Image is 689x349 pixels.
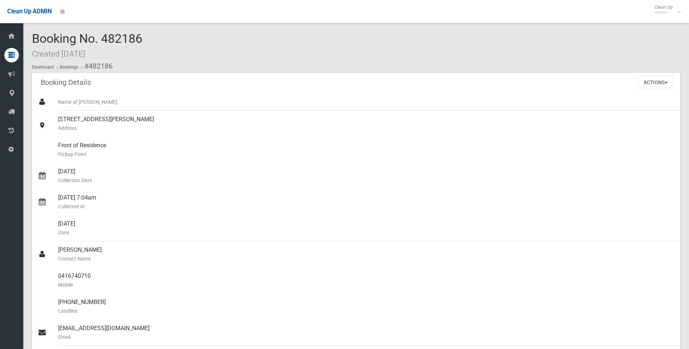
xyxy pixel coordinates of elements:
div: [EMAIL_ADDRESS][DOMAIN_NAME] [58,320,674,346]
div: [STREET_ADDRESS][PERSON_NAME] [58,111,674,137]
small: Mobile [58,280,674,289]
div: 0416740710 [58,267,674,293]
small: Collected At [58,202,674,211]
div: [DATE] [58,163,674,189]
a: Bookings [60,65,78,70]
button: Actions [638,76,673,89]
small: Pickup Point [58,150,674,159]
small: Admin [654,10,673,15]
small: Contact Name [58,254,674,263]
div: [DATE] 7:04am [58,189,674,215]
div: [DATE] [58,215,674,241]
small: Created [DATE] [32,49,85,58]
small: Address [58,124,674,132]
small: Collection Date [58,176,674,185]
small: Name of [PERSON_NAME] [58,98,674,106]
li: #482186 [79,59,113,73]
small: Zone [58,228,674,237]
header: Booking Details [32,75,100,90]
span: Booking No. 482186 [32,31,142,59]
a: [EMAIL_ADDRESS][DOMAIN_NAME]Email [32,320,680,346]
div: Front of Residence [58,137,674,163]
small: Email [58,333,674,341]
span: Clean Up ADMIN [7,8,52,15]
div: [PERSON_NAME] [58,241,674,267]
small: Landline [58,307,674,315]
span: Clean Up [651,4,680,15]
a: Dashboard [32,65,54,70]
div: [PHONE_NUMBER] [58,293,674,320]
